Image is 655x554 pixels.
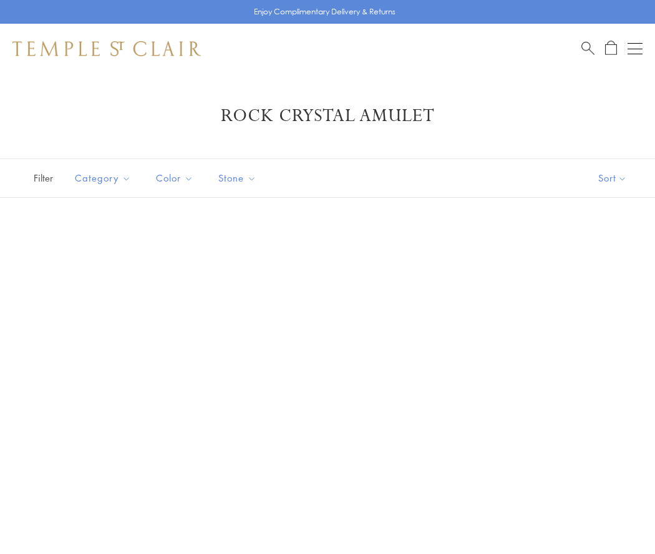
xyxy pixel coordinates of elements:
[147,164,203,192] button: Color
[31,105,624,127] h1: Rock Crystal Amulet
[212,170,266,186] span: Stone
[628,41,643,56] button: Open navigation
[605,41,617,56] a: Open Shopping Bag
[150,170,203,186] span: Color
[209,164,266,192] button: Stone
[65,164,140,192] button: Category
[581,41,594,56] a: Search
[254,6,395,18] p: Enjoy Complimentary Delivery & Returns
[69,170,140,186] span: Category
[12,41,201,56] img: Temple St. Clair
[570,159,655,197] button: Show sort by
